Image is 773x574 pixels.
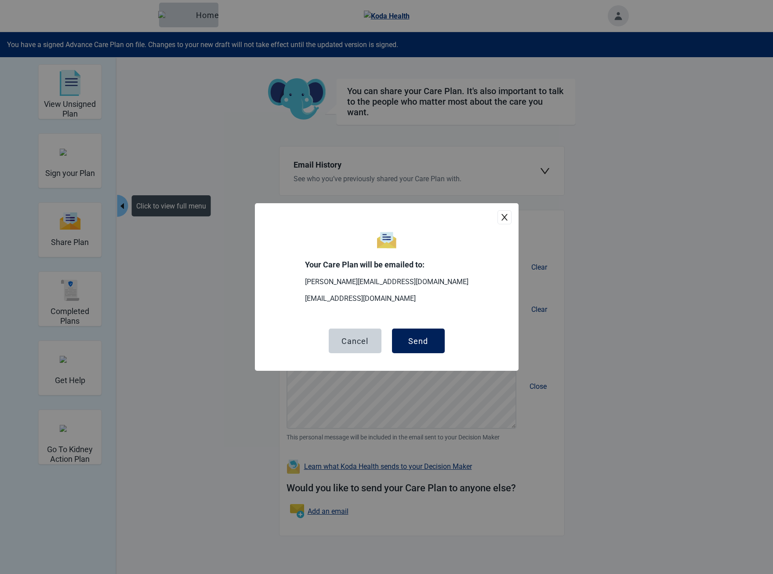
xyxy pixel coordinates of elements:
[305,294,468,303] p: [EMAIL_ADDRESS][DOMAIN_NAME]
[408,336,428,345] div: Send
[341,336,368,345] div: Cancel
[305,277,468,287] p: [PERSON_NAME][EMAIL_ADDRESS][DOMAIN_NAME]
[392,329,445,353] button: Send
[497,210,512,224] button: close
[500,213,509,222] span: close
[377,231,396,249] img: confirm share plan
[215,78,628,536] main: Main content
[329,329,381,353] button: Cancel
[305,260,468,270] p: Your Care Plan will be emailed to:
